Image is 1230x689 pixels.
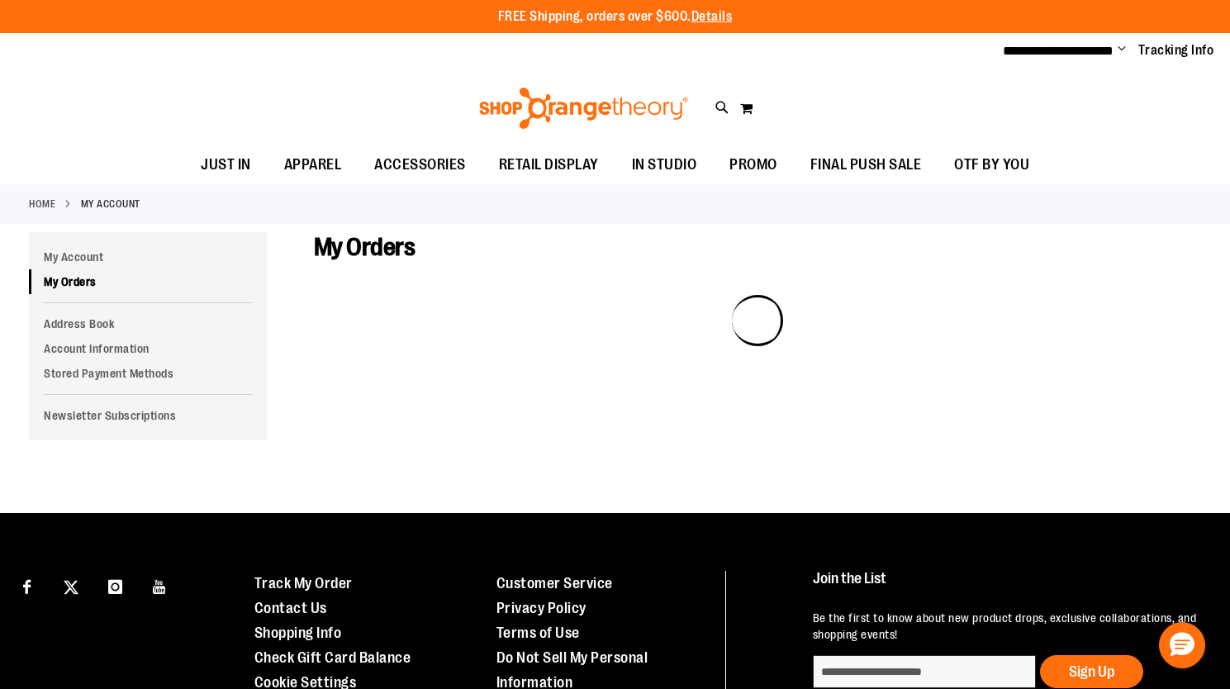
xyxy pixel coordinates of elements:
a: Newsletter Subscriptions [29,403,267,428]
p: Be the first to know about new product drops, exclusive collaborations, and shopping events! [813,610,1198,643]
a: Details [691,9,733,24]
a: PROMO [713,146,794,184]
a: Account Information [29,336,267,361]
a: RETAIL DISPLAY [482,146,615,184]
a: Visit our Instagram page [101,571,130,600]
a: Customer Service [496,575,613,592]
span: PROMO [729,146,777,183]
a: APPAREL [268,146,359,184]
a: Visit our X page [57,571,86,600]
a: My Account [29,245,267,269]
span: ACCESSORIES [374,146,466,183]
input: enter email [813,655,1036,688]
h4: Join the List [813,571,1198,601]
img: Shop Orangetheory [477,88,691,129]
strong: My Account [81,197,140,211]
span: RETAIL DISPLAY [499,146,599,183]
button: Sign Up [1040,655,1143,688]
span: JUST IN [201,146,251,183]
a: My Orders [29,269,267,294]
a: Check Gift Card Balance [254,649,411,666]
a: Visit our Youtube page [145,571,174,600]
a: Home [29,197,55,211]
span: IN STUDIO [632,146,697,183]
span: My Orders [314,233,416,261]
a: ACCESSORIES [358,146,482,184]
a: Shopping Info [254,625,342,641]
a: Privacy Policy [496,600,587,616]
img: Twitter [64,580,78,595]
button: Hello, have a question? Let’s chat. [1159,622,1205,668]
a: FINAL PUSH SALE [794,146,938,184]
a: IN STUDIO [615,146,714,184]
span: OTF BY YOU [954,146,1029,183]
span: FINAL PUSH SALE [810,146,922,183]
a: Tracking Info [1138,41,1214,59]
span: APPAREL [284,146,342,183]
a: Terms of Use [496,625,580,641]
a: OTF BY YOU [938,146,1046,184]
a: Stored Payment Methods [29,361,267,386]
a: Track My Order [254,575,353,592]
p: FREE Shipping, orders over $600. [498,7,733,26]
a: Address Book [29,311,267,336]
span: Sign Up [1069,663,1114,680]
button: Account menu [1118,42,1126,59]
a: JUST IN [184,146,268,184]
a: Visit our Facebook page [12,571,41,600]
a: Contact Us [254,600,327,616]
